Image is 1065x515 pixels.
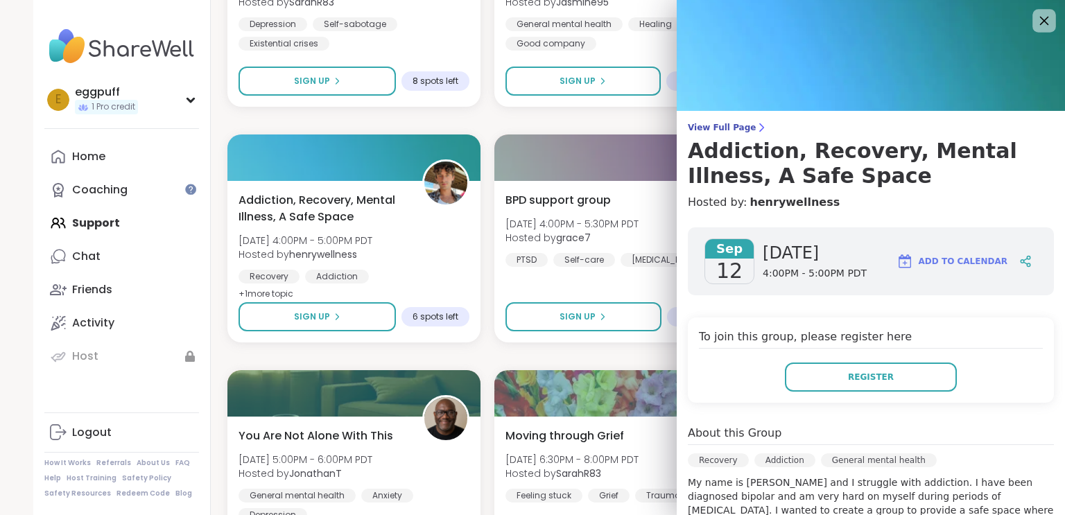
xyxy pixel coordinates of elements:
[44,416,199,449] a: Logout
[919,255,1007,268] span: Add to Calendar
[72,425,112,440] div: Logout
[635,489,692,503] div: Trauma
[44,140,199,173] a: Home
[505,253,548,267] div: PTSD
[175,458,190,468] a: FAQ
[72,182,128,198] div: Coaching
[72,349,98,364] div: Host
[44,22,199,71] img: ShareWell Nav Logo
[313,17,397,31] div: Self-sabotage
[137,458,170,468] a: About Us
[505,428,624,444] span: Moving through Grief
[239,247,372,261] span: Hosted by
[44,489,111,498] a: Safety Resources
[785,363,957,392] button: Register
[505,217,639,231] span: [DATE] 4:00PM - 5:30PM PDT
[556,231,591,245] b: grace7
[239,270,300,283] div: Recovery
[688,139,1054,189] h3: Addiction, Recovery, Mental Illness, A Safe Space
[239,453,372,466] span: [DATE] 5:00PM - 6:00PM PDT
[688,425,781,442] h4: About this Group
[588,489,630,503] div: Grief
[890,245,1014,278] button: Add to Calendar
[505,489,582,503] div: Feeling stuck
[67,473,116,483] a: Host Training
[239,192,407,225] span: Addiction, Recovery, Mental Illness, A Safe Space
[361,489,413,503] div: Anxiety
[239,466,372,480] span: Hosted by
[688,122,1054,133] span: View Full Page
[505,37,596,51] div: Good company
[239,17,307,31] div: Depression
[821,453,937,467] div: General mental health
[688,453,749,467] div: Recovery
[424,162,467,204] img: henrywellness
[294,75,330,87] span: Sign Up
[848,371,894,383] span: Register
[413,311,458,322] span: 6 spots left
[413,76,458,87] span: 8 spots left
[44,458,91,468] a: How It Works
[44,173,199,207] a: Coaching
[175,489,192,498] a: Blog
[560,311,596,323] span: Sign Up
[505,302,661,331] button: Sign Up
[185,184,196,195] iframe: Spotlight
[44,306,199,340] a: Activity
[44,240,199,273] a: Chat
[505,231,639,245] span: Hosted by
[122,473,171,483] a: Safety Policy
[560,75,596,87] span: Sign Up
[72,149,105,164] div: Home
[305,270,369,283] div: Addiction
[44,473,61,483] a: Help
[754,453,815,467] div: Addiction
[96,458,131,468] a: Referrals
[289,466,342,480] b: JonathanT
[239,302,396,331] button: Sign Up
[897,253,913,270] img: ShareWell Logomark
[72,282,112,297] div: Friends
[72,315,114,331] div: Activity
[505,453,639,466] span: [DATE] 6:30PM - 8:00PM PDT
[699,329,1043,349] h4: To join this group, please register here
[763,267,867,281] span: 4:00PM - 5:00PM PDT
[44,273,199,306] a: Friends
[688,122,1054,189] a: View Full PageAddiction, Recovery, Mental Illness, A Safe Space
[75,85,138,100] div: eggpuff
[239,67,396,96] button: Sign Up
[92,101,135,113] span: 1 Pro credit
[688,194,1054,211] h4: Hosted by:
[294,311,330,323] span: Sign Up
[750,194,840,211] a: henrywellness
[239,37,329,51] div: Existential crises
[556,466,601,480] b: SarahR83
[505,192,611,209] span: BPD support group
[505,17,623,31] div: General mental health
[505,67,660,96] button: Sign Up
[621,253,712,267] div: [MEDICAL_DATA]
[239,234,372,247] span: [DATE] 4:00PM - 5:00PM PDT
[505,466,639,480] span: Hosted by
[716,259,743,283] span: 12
[239,428,393,444] span: You Are Not Alone With This
[705,239,754,259] span: Sep
[763,242,867,264] span: [DATE]
[72,249,101,264] div: Chat
[116,489,170,498] a: Redeem Code
[239,489,356,503] div: General mental health
[553,253,615,267] div: Self-care
[628,17,683,31] div: Healing
[424,397,467,440] img: JonathanT
[55,91,61,109] span: e
[289,247,357,261] b: henrywellness
[44,340,199,373] a: Host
